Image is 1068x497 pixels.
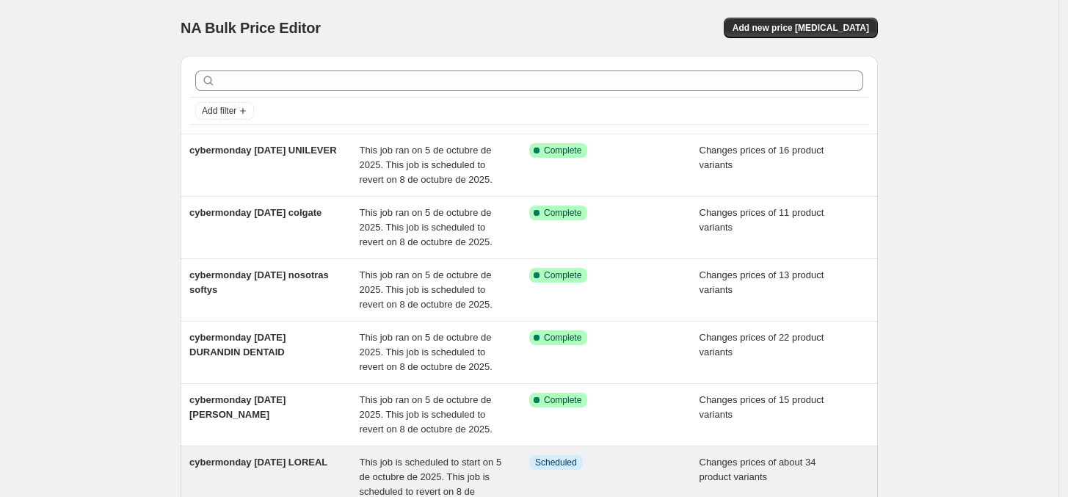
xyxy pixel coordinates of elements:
span: Add new price [MEDICAL_DATA] [733,22,869,34]
span: Changes prices of 11 product variants [700,207,824,233]
span: cybermonday [DATE] nosotras softys [189,269,329,295]
span: cybermonday [DATE] UNILEVER [189,145,337,156]
span: Add filter [202,105,236,117]
span: This job ran on 5 de octubre de 2025. This job is scheduled to revert on 8 de octubre de 2025. [360,207,493,247]
span: cybermonday [DATE] colgate [189,207,322,218]
span: Complete [544,269,581,281]
span: Scheduled [535,457,577,468]
span: Complete [544,394,581,406]
span: Changes prices of 13 product variants [700,269,824,295]
button: Add new price [MEDICAL_DATA] [724,18,878,38]
span: Complete [544,145,581,156]
span: This job ran on 5 de octubre de 2025. This job is scheduled to revert on 8 de octubre de 2025. [360,394,493,435]
span: Changes prices of about 34 product variants [700,457,816,482]
span: cybermonday [DATE] LOREAL [189,457,327,468]
button: Add filter [195,102,254,120]
span: NA Bulk Price Editor [181,20,321,36]
span: Changes prices of 22 product variants [700,332,824,358]
span: This job ran on 5 de octubre de 2025. This job is scheduled to revert on 8 de octubre de 2025. [360,145,493,185]
span: Complete [544,207,581,219]
span: Changes prices of 15 product variants [700,394,824,420]
span: Complete [544,332,581,344]
span: Changes prices of 16 product variants [700,145,824,170]
span: cybermonday [DATE] [PERSON_NAME] [189,394,286,420]
span: This job ran on 5 de octubre de 2025. This job is scheduled to revert on 8 de octubre de 2025. [360,269,493,310]
span: This job ran on 5 de octubre de 2025. This job is scheduled to revert on 8 de octubre de 2025. [360,332,493,372]
span: cybermonday [DATE] DURANDIN DENTAID [189,332,286,358]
